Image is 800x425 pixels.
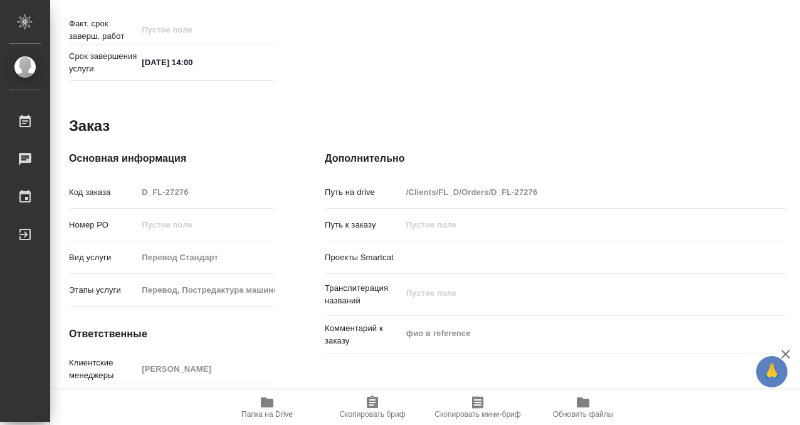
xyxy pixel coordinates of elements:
[69,18,137,43] p: Факт. срок заверш. работ
[320,390,425,425] button: Скопировать бриф
[402,183,748,201] input: Пустое поле
[402,216,748,234] input: Пустое поле
[339,410,405,419] span: Скопировать бриф
[69,389,137,414] p: Менеджеры верстки
[69,116,110,136] h2: Заказ
[325,282,402,307] p: Транслитерация названий
[241,410,293,419] span: Папка на Drive
[137,360,275,378] input: Пустое поле
[69,50,137,75] p: Срок завершения услуги
[69,186,137,199] p: Код заказа
[137,53,247,71] input: ✎ Введи что-нибудь
[761,359,782,385] span: 🙏
[425,390,530,425] button: Скопировать мини-бриф
[756,356,787,387] button: 🙏
[434,410,520,419] span: Скопировать мини-бриф
[69,284,137,296] p: Этапы услуги
[69,327,275,342] h4: Ответственные
[137,248,275,266] input: Пустое поле
[402,323,748,344] textarea: фио в reference
[69,251,137,264] p: Вид услуги
[214,390,320,425] button: Папка на Drive
[137,216,275,234] input: Пустое поле
[325,151,786,166] h4: Дополнительно
[69,357,137,382] p: Клиентские менеджеры
[325,322,402,347] p: Комментарий к заказу
[553,410,614,419] span: Обновить файлы
[325,251,402,264] p: Проекты Smartcat
[137,281,275,299] input: Пустое поле
[137,21,247,39] input: Пустое поле
[325,186,402,199] p: Путь на drive
[530,390,636,425] button: Обновить файлы
[69,219,137,231] p: Номер РО
[69,151,275,166] h4: Основная информация
[137,183,275,201] input: Пустое поле
[325,219,402,231] p: Путь к заказу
